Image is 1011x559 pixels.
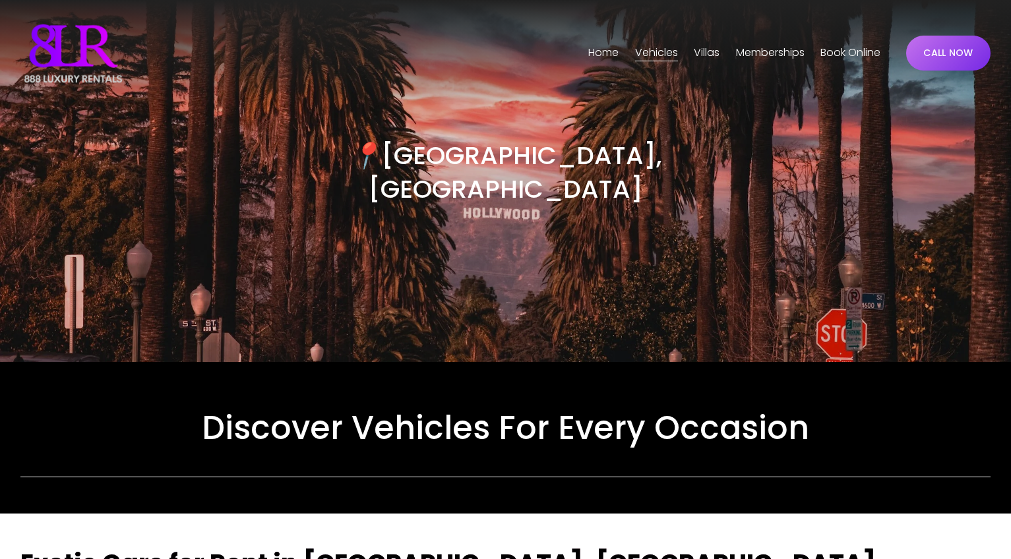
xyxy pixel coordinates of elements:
[736,43,805,64] a: Memberships
[350,138,381,173] em: 📍
[263,139,749,206] h3: [GEOGRAPHIC_DATA], [GEOGRAPHIC_DATA]
[694,44,720,63] span: Villas
[635,43,678,64] a: folder dropdown
[820,43,880,64] a: Book Online
[20,20,126,86] img: Luxury Car &amp; Home Rentals For Every Occasion
[635,44,678,63] span: Vehicles
[20,407,991,449] h2: Discover Vehicles For Every Occasion
[906,36,991,71] a: CALL NOW
[694,43,720,64] a: folder dropdown
[588,43,619,64] a: Home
